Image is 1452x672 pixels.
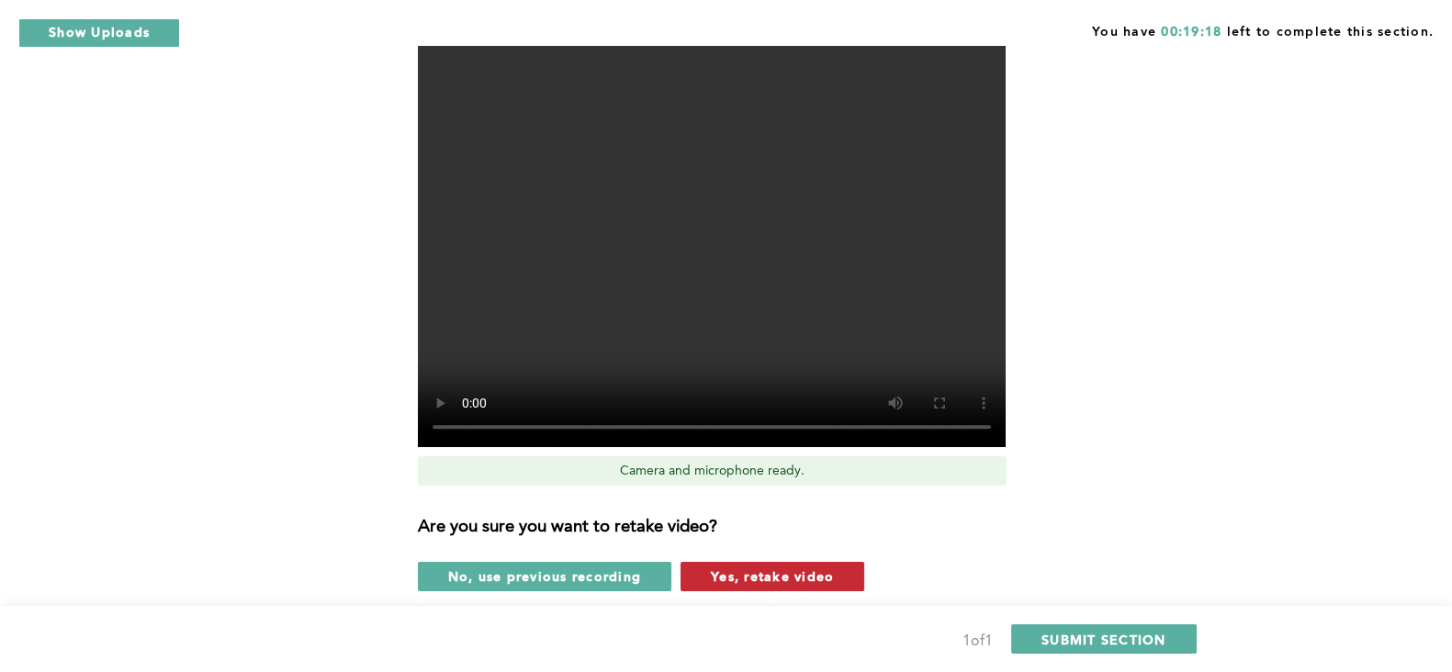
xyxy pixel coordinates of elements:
[1041,631,1166,648] span: SUBMIT SECTION
[418,456,1007,486] div: Camera and microphone ready.
[681,562,864,591] button: Yes, retake video
[1161,26,1221,39] span: 00:19:18
[711,567,834,585] span: Yes, retake video
[418,518,1028,538] h3: Are you sure you want to retake video?
[18,18,180,48] button: Show Uploads
[1011,624,1197,654] button: SUBMIT SECTION
[448,567,642,585] span: No, use previous recording
[418,562,672,591] button: No, use previous recording
[962,629,993,655] div: 1 of 1
[1092,18,1434,41] span: You have left to complete this section.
